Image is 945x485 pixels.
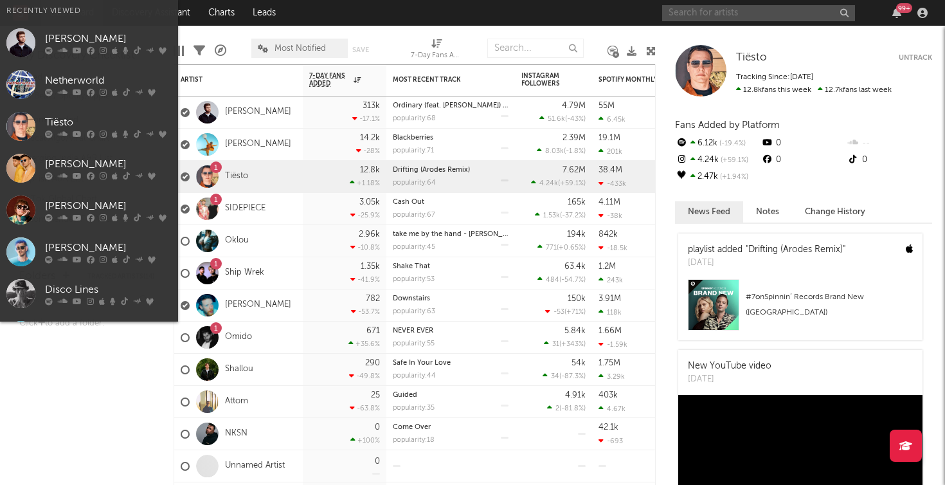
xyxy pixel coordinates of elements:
div: 2.96k [359,230,380,239]
a: Downstairs [393,295,430,302]
a: take me by the hand - [PERSON_NAME] remix [393,231,545,238]
div: 2.47k [675,169,760,185]
a: Ordinary (feat. [PERSON_NAME]) - Live from [GEOGRAPHIC_DATA] [393,102,614,109]
a: Omido [225,332,252,343]
div: +35.6 % [348,340,380,348]
div: -53.7 % [351,307,380,316]
div: 150k [568,295,586,303]
div: ( ) [543,372,586,380]
div: A&R Pipeline [215,32,226,69]
span: 8.03k [545,148,564,155]
div: 782 [366,295,380,303]
div: [PERSON_NAME] [45,157,172,172]
a: "Drifting (Arodes Remix)" [746,245,845,254]
span: 2 [555,405,559,412]
div: 19.1M [598,134,620,142]
div: 4.79M [562,102,586,110]
div: -693 [598,437,623,445]
div: ( ) [535,211,586,219]
div: Guided [393,392,509,399]
a: SIDEPIECE [225,203,265,214]
div: 42.1k [598,423,618,432]
div: 7-Day Fans Added (7-Day Fans Added) [411,48,462,64]
span: Tracking Since: [DATE] [736,73,813,81]
a: Attom [225,396,248,407]
div: popularity: 18 [393,437,435,444]
div: 25 [371,391,380,399]
div: Instagram Followers [521,72,566,87]
div: Safe In Your Love [393,360,509,367]
div: ( ) [537,275,586,284]
div: 1.75M [598,359,620,367]
a: Shallou [225,364,253,375]
div: Cash Out [393,199,509,206]
div: Edit Columns [174,32,184,69]
span: 12.7k fans last week [736,86,892,94]
a: Safe In Your Love [393,360,451,367]
div: 7-Day Fans Added (7-Day Fans Added) [411,32,462,69]
div: ( ) [545,307,586,316]
div: 0 [375,423,380,432]
a: [PERSON_NAME] [225,300,291,311]
span: Most Notified [274,44,326,53]
div: [DATE] [688,373,771,386]
div: ( ) [544,340,586,348]
div: Ordinary (feat. Luke Combs) - Live from Lollapalooza [393,102,509,109]
div: popularity: 64 [393,179,436,187]
button: Save [352,46,369,53]
div: -38k [598,212,622,220]
button: Change History [792,201,878,223]
a: Tiësto [225,171,248,182]
span: -81.8 % [561,405,584,412]
div: Disco Lines [45,282,172,298]
a: Unnamed Artist [225,461,285,471]
a: NKSN [225,428,248,439]
div: 3.29k [598,372,625,381]
div: 3.05k [359,198,380,206]
div: ( ) [531,179,586,187]
span: -87.3 % [561,373,584,380]
div: -433k [598,179,626,188]
div: Come Over [393,424,509,431]
div: Downstairs [393,295,509,302]
div: 6.12k [675,135,760,152]
button: Untrack [899,51,932,64]
div: 7.62M [562,166,586,174]
div: 54k [571,359,586,367]
div: [DATE] [688,257,845,270]
span: +0.65 % [559,244,584,252]
span: -54.7 % [561,277,584,284]
div: popularity: 67 [393,212,435,219]
a: [PERSON_NAME] [225,107,291,118]
span: +59.1 % [719,157,748,164]
div: 12.8k [360,166,380,174]
span: Fans Added by Platform [675,120,780,130]
div: Artist [181,76,277,84]
div: popularity: 44 [393,372,436,380]
div: 0 [847,152,932,169]
a: Tiësto [736,51,767,64]
span: +343 % [561,341,584,348]
a: Guided [393,392,417,399]
div: [PERSON_NAME] [45,32,172,47]
a: Oklou [225,235,249,246]
span: 484 [546,277,559,284]
button: News Feed [675,201,743,223]
div: Most Recent Track [393,76,489,84]
a: Drifting (Arodes Remix) [393,167,470,174]
div: popularity: 71 [393,147,434,154]
span: -53 [553,309,564,316]
div: -28 % [356,147,380,155]
div: 1.66M [598,327,622,335]
div: -1.59k [598,340,627,349]
a: Shake That [393,263,430,270]
div: 55M [598,102,615,110]
div: Netherworld [45,73,172,89]
div: take me by the hand - Aaron Hibell remix [393,231,509,238]
div: -63.8 % [350,404,380,412]
div: 243k [598,276,623,284]
div: ( ) [539,114,586,123]
div: -10.8 % [350,243,380,252]
span: +1.94 % [718,174,748,181]
div: 165k [568,198,586,206]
